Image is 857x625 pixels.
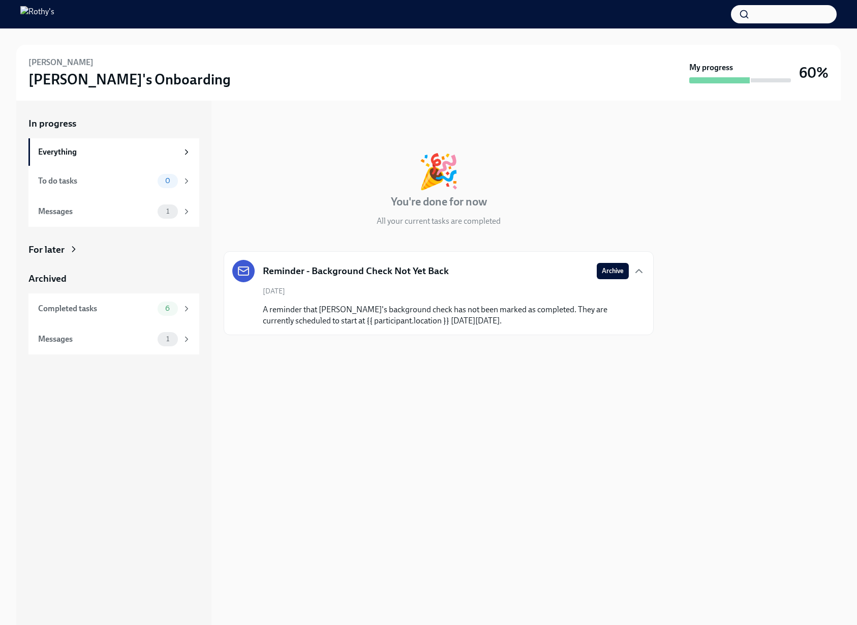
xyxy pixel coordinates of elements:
[263,264,449,278] h5: Reminder - Background Check Not Yet Back
[28,196,199,227] a: Messages1
[418,155,460,188] div: 🎉
[38,303,154,314] div: Completed tasks
[391,194,487,210] h4: You're done for now
[20,6,54,22] img: Rothy's
[28,272,199,285] a: Archived
[28,70,231,88] h3: [PERSON_NAME]'s Onboarding
[160,335,175,343] span: 1
[38,175,154,187] div: To do tasks
[799,64,829,82] h3: 60%
[28,117,199,130] a: In progress
[28,324,199,354] a: Messages1
[597,263,629,279] button: Archive
[38,206,154,217] div: Messages
[28,293,199,324] a: Completed tasks6
[28,138,199,166] a: Everything
[28,57,94,68] h6: [PERSON_NAME]
[602,266,624,276] span: Archive
[28,243,65,256] div: For later
[224,117,271,130] div: In progress
[689,62,733,73] strong: My progress
[28,166,199,196] a: To do tasks0
[377,216,501,227] p: All your current tasks are completed
[38,334,154,345] div: Messages
[159,305,176,312] span: 6
[263,286,285,296] span: [DATE]
[28,243,199,256] a: For later
[263,304,629,326] p: A reminder that [PERSON_NAME]'s background check has not been marked as completed. They are curre...
[160,207,175,215] span: 1
[38,146,178,158] div: Everything
[159,177,176,185] span: 0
